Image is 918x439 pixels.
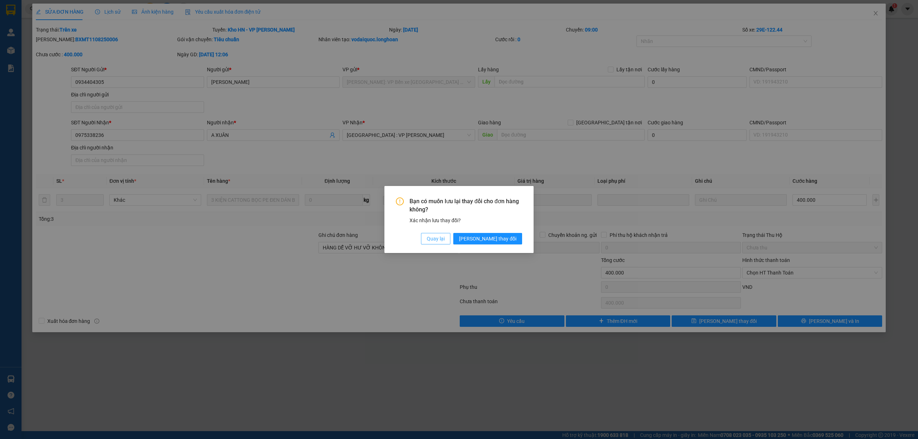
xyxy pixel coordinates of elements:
span: Bạn có muốn lưu lại thay đổi cho đơn hàng không? [410,197,522,214]
div: Xác nhận lưu thay đổi? [410,216,522,224]
button: Quay lại [421,233,450,244]
span: Quay lại [427,235,445,243]
button: [PERSON_NAME] thay đổi [453,233,522,244]
span: exclamation-circle [396,197,404,205]
span: [PERSON_NAME] thay đổi [459,235,516,243]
